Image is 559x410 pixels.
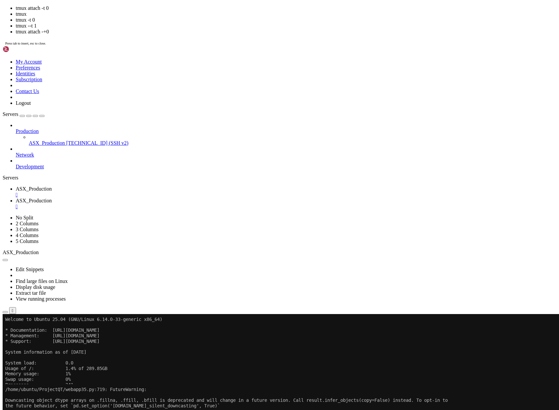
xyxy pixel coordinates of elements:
x-row: Downcasting object dtype arrays on .fillna, .ffill, .bfill is deprecated and will change in a fut... [3,340,474,346]
a: ASX_Production [16,186,556,198]
x-row: System load: 0.0 [3,46,474,52]
span: Development [16,164,44,169]
x-row: /home/ubuntu/ProjectQT/webapp35.py:719: FutureWarning: [3,220,474,226]
x-row: Downcasting object dtype arrays on .fillna, .ffill, .bfill is deprecated and will change in a fut... [3,177,474,182]
x-row: the future behavior, set `pd.set_option('[DOMAIN_NAME]_silent_downcasting', True)` [3,264,474,270]
x-row: /home/ubuntu/ProjectQT/webapp35.py:709: FutureWarning: [3,193,474,199]
a: Preferences [16,65,40,70]
li: Development [16,158,556,170]
x-row: Usage of /: 1.4% of 289.85GB [3,52,474,57]
span: ~/ProjectQT [55,155,84,160]
x-row: /home/ubuntu/ProjectQT/webapp35.py:719: FutureWarning: [3,3,474,8]
a: 5 Columns [16,238,39,244]
a: Find large files on Linux [16,278,68,284]
x-row: /home/ubuntu/ProjectQT/webapp35.py:719: FutureWarning: [3,329,474,335]
x-row: Downcasting object dtype arrays on .fillna, .ffill, .bfill is deprecated and will change in a fut... [3,150,474,155]
span: ~ [55,150,58,155]
span: ubuntu@vps-52a4c955 [3,160,52,166]
x-row: /home/ubuntu/ProjectQT/webapp35.py:719: FutureWarning: [3,112,474,117]
x-row: IPv4 address for ens3: [TECHNICAL_ID] [3,79,474,84]
x-row: Downcasting object dtype arrays on .fillna, .ffill, .bfill is deprecated and will change in a fut... [3,204,474,210]
a: Edit Snippets [16,267,44,272]
x-row: the future behavior, set `pd.set_option('[DOMAIN_NAME]_silent_downcasting', True)` [3,73,474,79]
div: Servers [3,175,556,181]
li: tmux -t 0 [16,17,556,23]
span: Network [16,152,34,158]
a: Servers [3,111,45,117]
a:  [16,204,556,210]
x-row: * Documentation: [URL][DOMAIN_NAME] [3,13,474,19]
x-row: the future behavior, set `pd.set_option('[DOMAIN_NAME]_silent_downcasting', True)` [3,237,474,242]
span: ASX_Production [16,198,52,203]
x-row: /home/ubuntu/ProjectQT/webapp35.py:719: FutureWarning: [3,57,474,63]
x-row: the future behavior, set `pd.set_option('[DOMAIN_NAME]_silent_downcasting', True)` [3,128,474,133]
a: Production [16,128,556,134]
span: Production [16,128,39,134]
a: My Account [16,59,42,65]
x-row: Downcasting object dtype arrays on .fillna, .ffill, .bfill is deprecated and will change in a fut... [3,41,474,46]
x-row: just raised the bar for easy, resilient and secure K8s cluster deployment. [3,101,474,106]
x-row: Processes: 241 [3,68,474,74]
x-row: Downcasting object dtype arrays on .fillna, .ffill, .bfill is deprecated and will change in a fut... [3,286,474,291]
div: (37, 29) [105,160,107,166]
div: (0, 65) [3,357,5,362]
li: Production [16,122,556,146]
x-row: * Management: [URL][DOMAIN_NAME] [3,19,474,25]
x-row: Downcasting object dtype arrays on .fillna, .ffill, .bfill is deprecated and will change in a fut... [3,122,474,128]
x-row: Welcome to Ubuntu 25.04 (GNU/Linux 6.14.0-33-generic x86_64) [3,3,474,8]
x-row: Downcasting object dtype arrays on .fillna, .ffill, .bfill is deprecated and will change in a fut... [3,313,474,319]
x-row: the future behavior, set `pd.set_option('[DOMAIN_NAME]_silent_downcasting', True)` [3,345,474,351]
x-row: Downcasting object dtype arrays on .fillna, .ffill, .bfill is deprecated and will change in a fut... [3,95,474,101]
div:  [12,308,13,313]
li: tmux attach -+0 [16,29,556,35]
span: ~/ProjectQT [55,160,84,166]
li: tmux --t 1 [16,23,556,29]
a: Development [16,164,556,170]
button:  [9,307,16,314]
x-row: Users logged in: 1 [3,73,474,79]
a: Contact Us [16,88,39,94]
x-row: : $ cd ProjectQT [3,150,474,155]
x-row: Last login: [DATE] from [TECHNICAL_ID] [3,144,474,150]
img: Shellngn [3,46,40,52]
x-row: IPv6 address for ens3: [TECHNICAL_ID] [3,84,474,90]
x-row: Swap usage: 0% [3,63,474,68]
a: 3 Columns [16,227,39,232]
a: 4 Columns [16,233,39,238]
a: Extract tar file [16,290,46,296]
x-row: Downcasting object dtype arrays on .fillna, .ffill, .bfill is deprecated and will change in a fut... [3,68,474,74]
x-row: Downcasting object dtype arrays on .fillna, .ffill, .bfill is deprecated and will change in a fut... [3,258,474,264]
span: ubuntu@vps-52a4c955 [3,150,52,155]
a: View running processes [16,296,66,302]
x-row: /home/ubuntu/ProjectQT/webapp35.py:709: FutureWarning: [3,30,474,35]
x-row: the future behavior, set `pd.set_option('[DOMAIN_NAME]_silent_downcasting', True)` [3,155,474,161]
x-row: Downcasting object dtype arrays on .fillna, .ffill, .bfill is deprecated and will change in a fut... [3,231,474,237]
x-row: the future behavior, set `pd.set_option('[DOMAIN_NAME]_silent_downcasting', True)` [3,291,474,297]
span: ASX_Production [16,186,52,192]
span: ASX_Production [3,250,39,255]
span: Servers [3,111,18,117]
li: Network [16,146,556,158]
a: Logout [16,100,31,106]
a: Subscription [16,77,42,82]
a: 2 Columns [16,221,39,226]
span: [0] 0:python3* "vps-52a4c955" 21:41 [DATE] [3,362,440,367]
x-row: /home/ubuntu/ProjectQT/webapp35.py:709: FutureWarning: [3,84,474,90]
x-row: System information as of [DATE] [3,35,474,41]
x-row: * Support: [URL][DOMAIN_NAME] [3,25,474,30]
a:  [16,192,556,198]
li: tmux [16,11,556,17]
x-row: /home/ubuntu/ProjectQT/webapp35.py:719: FutureWarning: [3,275,474,280]
li: ASX_Production [TECHNICAL_ID] (SSH v2) [29,134,556,146]
x-row: /home/ubuntu/ProjectQT/webapp35.py:709: FutureWarning: [3,302,474,307]
x-row: the future behavior, set `pd.set_option('[DOMAIN_NAME]_silent_downcasting', True)` [3,46,474,52]
x-row: 3 updates can be applied immediately. [3,122,474,128]
x-row: To see these additional updates run: apt list --upgradable [3,128,474,133]
x-row: /home/ubuntu/ProjectQT/webapp35.py:719: FutureWarning: [3,166,474,172]
x-row: /home/ubuntu/ProjectQT/webapp35.py:709: FutureWarning: [3,139,474,144]
span: Press tab to insert, esc to close. [5,42,46,45]
li: tmux attach -t 0 [16,5,556,11]
x-row: [URL][DOMAIN_NAME] [3,112,474,117]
